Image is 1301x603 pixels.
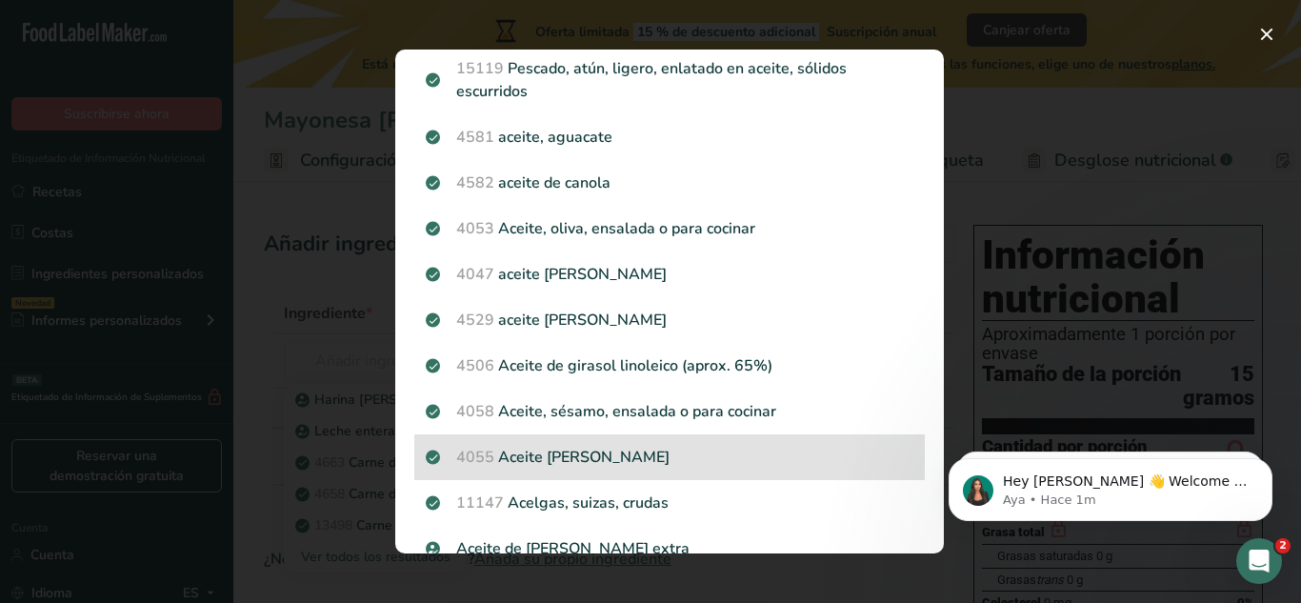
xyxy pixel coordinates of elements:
font: 4582 [456,172,494,193]
font: 4058 [456,401,494,422]
font: 4053 [456,218,494,239]
font: Aceite [PERSON_NAME] [498,447,670,468]
font: aceite, aguacate [498,127,612,148]
font: aceite [PERSON_NAME] [498,310,667,331]
font: 2 [1279,539,1287,552]
font: 15119 [456,58,504,79]
iframe: Chat en vivo de Intercom [1236,538,1282,584]
font: 11147 [456,492,504,513]
font: 4055 [456,447,494,468]
font: aceite [PERSON_NAME] [498,264,667,285]
font: 4047 [456,264,494,285]
font: Aceite, sésamo, ensalada o para cocinar [498,401,776,422]
iframe: Mensaje de notificaciones del intercomunicador [920,418,1301,552]
font: Acelgas, suizas, crudas [508,492,669,513]
font: 4506 [456,355,494,376]
font: aceite de canola [498,172,610,193]
font: 4581 [456,127,494,148]
font: Pescado, atún, ligero, enlatado en aceite, sólidos escurridos [456,58,847,102]
font: Aceite, oliva, ensalada o para cocinar [498,218,755,239]
font: 4529 [456,310,494,331]
font: Aceite de girasol linoleico (aprox. 65%) [498,355,772,376]
font: Aceite de [PERSON_NAME] extra [456,538,690,559]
